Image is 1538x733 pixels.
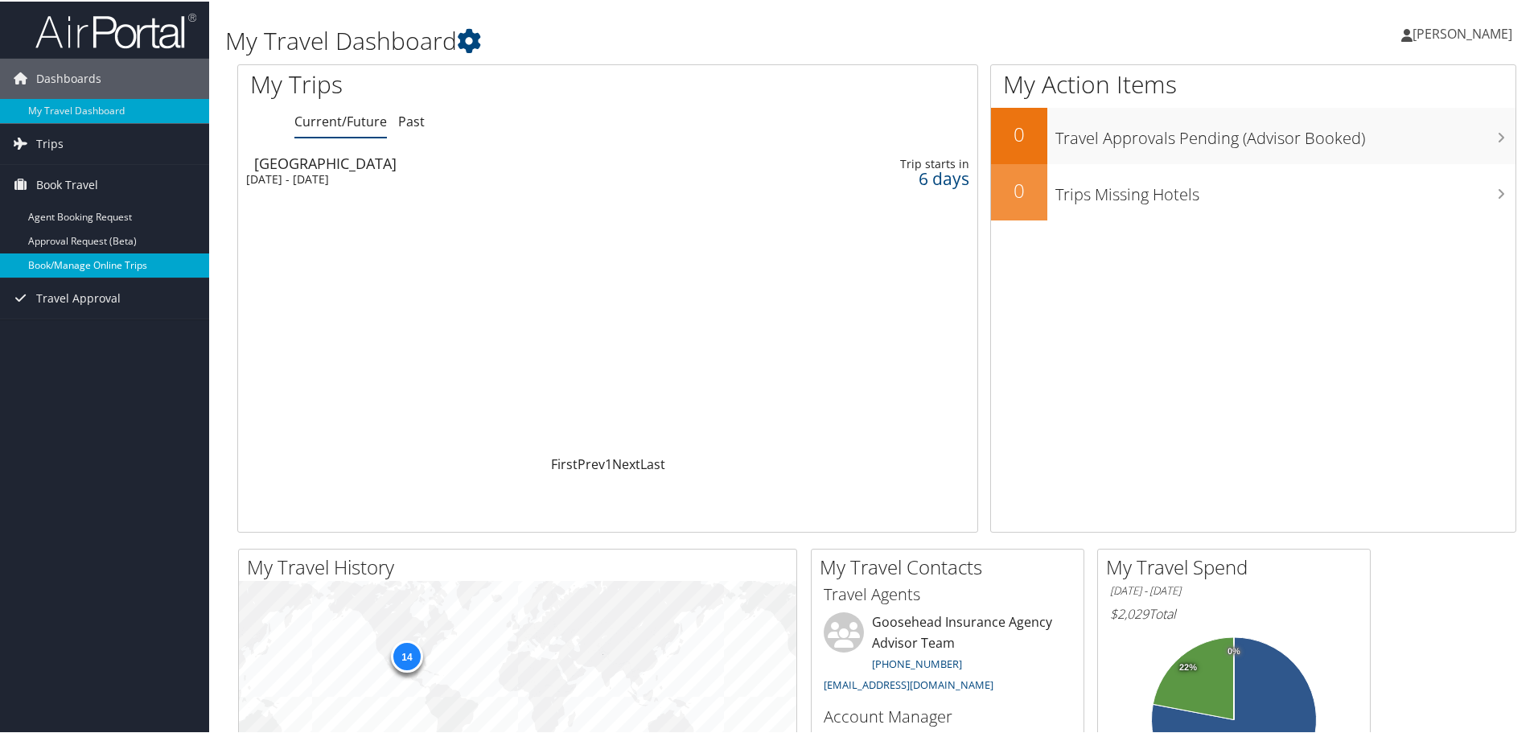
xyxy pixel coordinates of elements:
[1110,603,1149,621] span: $2,029
[1110,582,1358,597] h6: [DATE] - [DATE]
[294,111,387,129] a: Current/Future
[578,454,605,472] a: Prev
[250,66,657,100] h1: My Trips
[824,582,1071,604] h3: Travel Agents
[225,23,1094,56] h1: My Travel Dashboard
[991,66,1515,100] h1: My Action Items
[391,639,423,671] div: 14
[1110,603,1358,621] h6: Total
[605,454,612,472] a: 1
[1055,117,1515,148] h3: Travel Approvals Pending (Advisor Booked)
[35,10,196,48] img: airportal-logo.png
[612,454,640,472] a: Next
[1413,23,1512,41] span: [PERSON_NAME]
[1228,645,1240,655] tspan: 0%
[36,122,64,163] span: Trips
[1401,8,1528,56] a: [PERSON_NAME]
[802,170,969,184] div: 6 days
[551,454,578,472] a: First
[802,155,969,170] div: Trip starts in
[824,704,1071,727] h3: Account Manager
[36,277,121,317] span: Travel Approval
[1179,661,1197,671] tspan: 22%
[820,552,1084,579] h2: My Travel Contacts
[36,57,101,97] span: Dashboards
[640,454,665,472] a: Last
[36,163,98,204] span: Book Travel
[1106,552,1370,579] h2: My Travel Spend
[816,611,1079,697] li: Goosehead Insurance Agency Advisor Team
[991,106,1515,163] a: 0Travel Approvals Pending (Advisor Booked)
[991,175,1047,203] h2: 0
[824,676,993,690] a: [EMAIL_ADDRESS][DOMAIN_NAME]
[991,119,1047,146] h2: 0
[254,154,708,169] div: [GEOGRAPHIC_DATA]
[398,111,425,129] a: Past
[872,655,962,669] a: [PHONE_NUMBER]
[246,171,700,185] div: [DATE] - [DATE]
[247,552,796,579] h2: My Travel History
[1055,174,1515,204] h3: Trips Missing Hotels
[991,163,1515,219] a: 0Trips Missing Hotels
